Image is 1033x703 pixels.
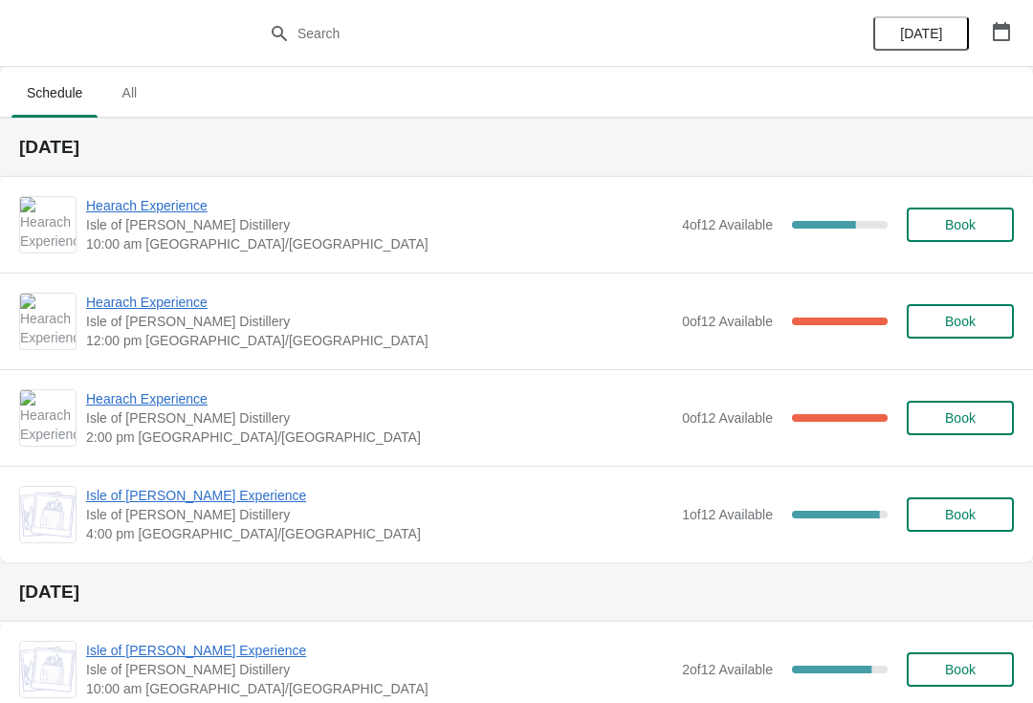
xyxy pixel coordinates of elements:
span: [DATE] [900,26,942,41]
span: Isle of [PERSON_NAME] Distillery [86,660,672,679]
img: Hearach Experience | Isle of Harris Distillery | 10:00 am Europe/London [20,197,76,253]
img: Hearach Experience | Isle of Harris Distillery | 2:00 pm Europe/London [20,390,76,446]
span: 0 of 12 Available [682,410,773,426]
span: Book [945,507,976,522]
span: All [105,76,153,110]
span: Hearach Experience [86,389,672,408]
span: 2 of 12 Available [682,662,773,677]
span: Hearach Experience [86,293,672,312]
span: Schedule [11,76,98,110]
span: 1 of 12 Available [682,507,773,522]
input: Search [297,16,775,51]
button: Book [907,304,1014,339]
button: Book [907,652,1014,687]
img: Isle of Harris Gin Experience | Isle of Harris Distillery | 4:00 pm Europe/London [20,492,76,538]
span: 2:00 pm [GEOGRAPHIC_DATA]/[GEOGRAPHIC_DATA] [86,428,672,447]
button: Book [907,401,1014,435]
img: Isle of Harris Gin Experience | Isle of Harris Distillery | 10:00 am Europe/London [20,647,76,692]
h2: [DATE] [19,138,1014,157]
span: 10:00 am [GEOGRAPHIC_DATA]/[GEOGRAPHIC_DATA] [86,679,672,698]
button: Book [907,497,1014,532]
span: 4 of 12 Available [682,217,773,232]
span: Isle of [PERSON_NAME] Experience [86,486,672,505]
button: Book [907,208,1014,242]
span: Isle of [PERSON_NAME] Distillery [86,215,672,234]
span: Isle of [PERSON_NAME] Distillery [86,408,672,428]
h2: [DATE] [19,582,1014,602]
span: Book [945,662,976,677]
button: [DATE] [873,16,969,51]
span: Book [945,314,976,329]
span: Isle of [PERSON_NAME] Distillery [86,312,672,331]
span: Hearach Experience [86,196,672,215]
span: Book [945,410,976,426]
span: Isle of [PERSON_NAME] Distillery [86,505,672,524]
span: 4:00 pm [GEOGRAPHIC_DATA]/[GEOGRAPHIC_DATA] [86,524,672,543]
img: Hearach Experience | Isle of Harris Distillery | 12:00 pm Europe/London [20,294,76,349]
span: Isle of [PERSON_NAME] Experience [86,641,672,660]
span: 10:00 am [GEOGRAPHIC_DATA]/[GEOGRAPHIC_DATA] [86,234,672,253]
span: 0 of 12 Available [682,314,773,329]
span: Book [945,217,976,232]
span: 12:00 pm [GEOGRAPHIC_DATA]/[GEOGRAPHIC_DATA] [86,331,672,350]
